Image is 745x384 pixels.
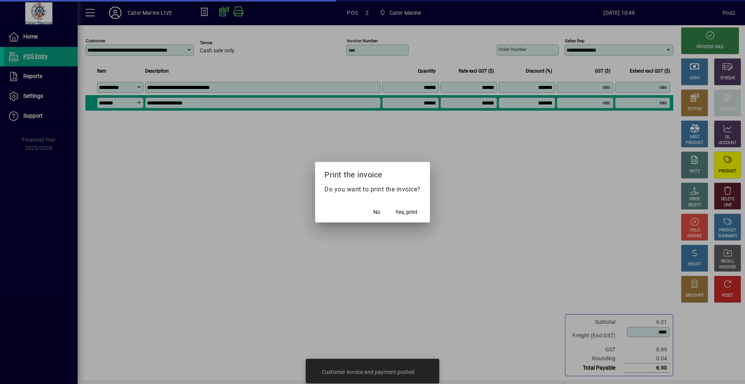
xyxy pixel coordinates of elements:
[315,162,430,184] h2: Print the invoice
[364,205,389,219] button: No
[392,205,421,219] button: Yes, print
[373,208,380,216] span: No
[324,185,421,194] p: Do you want to print the invoice?
[395,208,418,216] span: Yes, print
